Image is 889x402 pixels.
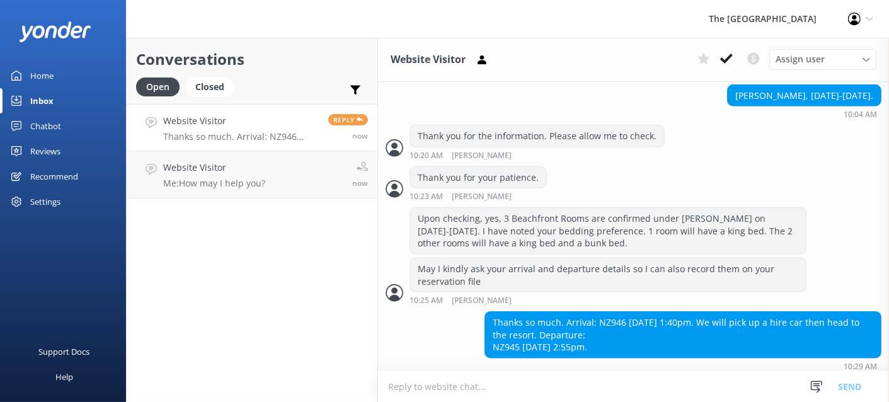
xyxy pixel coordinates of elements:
[769,49,876,69] div: Assign User
[30,63,54,88] div: Home
[485,312,881,358] div: Thanks so much. Arrival: NZ946 [DATE] 1:40pm. We will pick up a hire car then head to the resort....
[30,164,78,189] div: Recommend
[485,362,881,370] div: Oct 12 2025 04:29pm (UTC -10:00) Pacific/Honolulu
[410,258,806,292] div: May I kindly ask your arrival and departure details so I can also record them on your reservation...
[844,111,877,118] strong: 10:04 AM
[410,296,806,305] div: Oct 12 2025 04:25pm (UTC -10:00) Pacific/Honolulu
[410,192,553,201] div: Oct 12 2025 04:23pm (UTC -10:00) Pacific/Honolulu
[410,167,546,188] div: Thank you for your patience.
[186,79,240,93] a: Closed
[39,339,90,364] div: Support Docs
[728,85,881,106] div: [PERSON_NAME], [DATE]-[DATE].
[410,125,664,147] div: Thank you for the information. Please allow me to check.
[410,152,443,160] strong: 10:20 AM
[127,104,377,151] a: Website VisitorThanks so much. Arrival: NZ946 [DATE] 1:40pm. We will pick up a hire car then head...
[452,297,512,305] span: [PERSON_NAME]
[136,78,180,96] div: Open
[163,131,319,142] p: Thanks so much. Arrival: NZ946 [DATE] 1:40pm. We will pick up a hire car then head to the resort....
[410,208,806,254] div: Upon checking, yes, 3 Beachfront Rooms are confirmed under [PERSON_NAME] on [DATE]-[DATE]. I have...
[378,371,889,402] textarea: To enrich screen reader interactions, please activate Accessibility in Grammarly extension settings
[55,364,73,389] div: Help
[30,139,60,164] div: Reviews
[727,110,881,118] div: Oct 12 2025 04:04pm (UTC -10:00) Pacific/Honolulu
[136,47,368,71] h2: Conversations
[452,152,512,160] span: [PERSON_NAME]
[328,114,368,125] span: Reply
[127,151,377,198] a: Website VisitorMe:How may I help you?now
[30,88,54,113] div: Inbox
[163,161,265,175] h4: Website Visitor
[352,130,368,141] span: Oct 12 2025 04:29pm (UTC -10:00) Pacific/Honolulu
[410,193,443,201] strong: 10:23 AM
[776,52,825,66] span: Assign user
[410,151,665,160] div: Oct 12 2025 04:20pm (UTC -10:00) Pacific/Honolulu
[391,52,466,68] h3: Website Visitor
[352,178,368,188] span: Oct 12 2025 04:29pm (UTC -10:00) Pacific/Honolulu
[410,297,443,305] strong: 10:25 AM
[30,113,61,139] div: Chatbot
[136,79,186,93] a: Open
[186,78,234,96] div: Closed
[844,363,877,370] strong: 10:29 AM
[30,189,60,214] div: Settings
[452,193,512,201] span: [PERSON_NAME]
[163,114,319,128] h4: Website Visitor
[163,178,265,189] p: Me: How may I help you?
[19,21,91,42] img: yonder-white-logo.png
